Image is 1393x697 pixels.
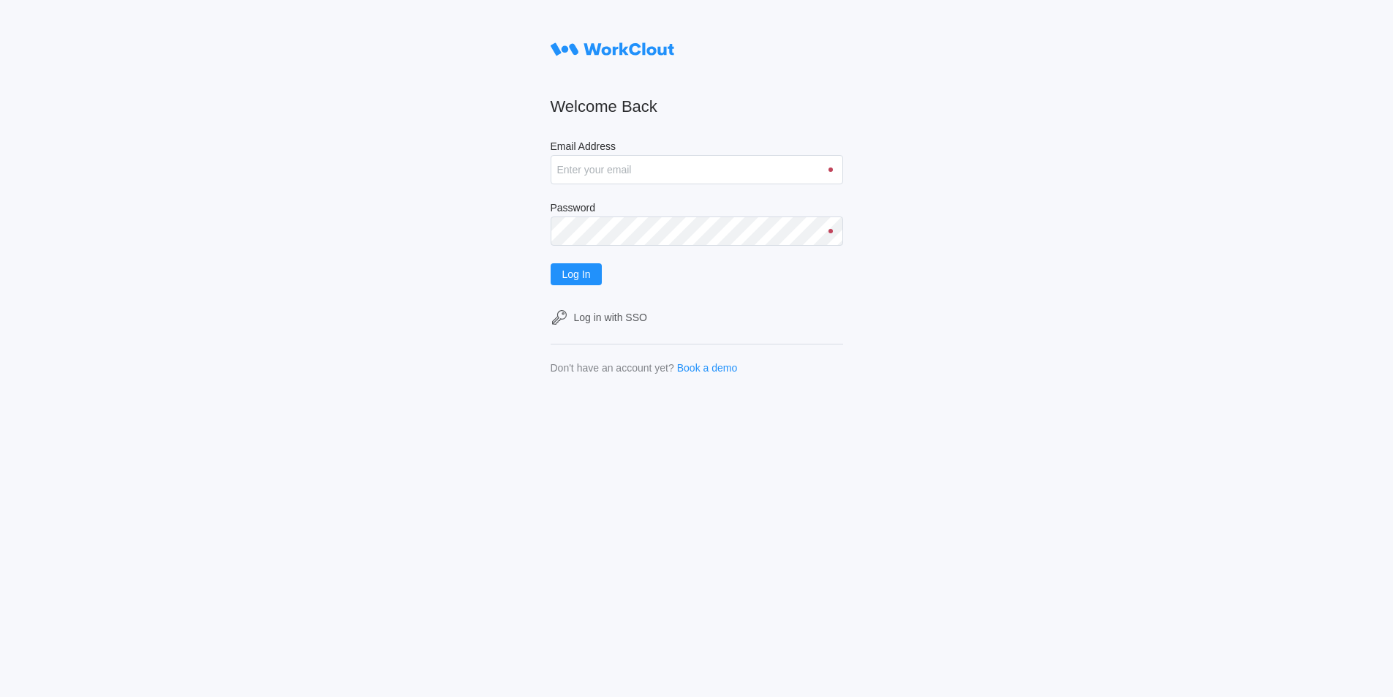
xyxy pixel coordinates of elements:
label: Password [551,202,843,216]
label: Email Address [551,140,843,155]
a: Log in with SSO [551,309,843,326]
a: Book a demo [677,362,738,374]
h2: Welcome Back [551,97,843,117]
div: Log in with SSO [574,312,647,323]
span: Log In [562,269,591,279]
button: Log In [551,263,603,285]
input: Enter your email [551,155,843,184]
div: Don't have an account yet? [551,362,674,374]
